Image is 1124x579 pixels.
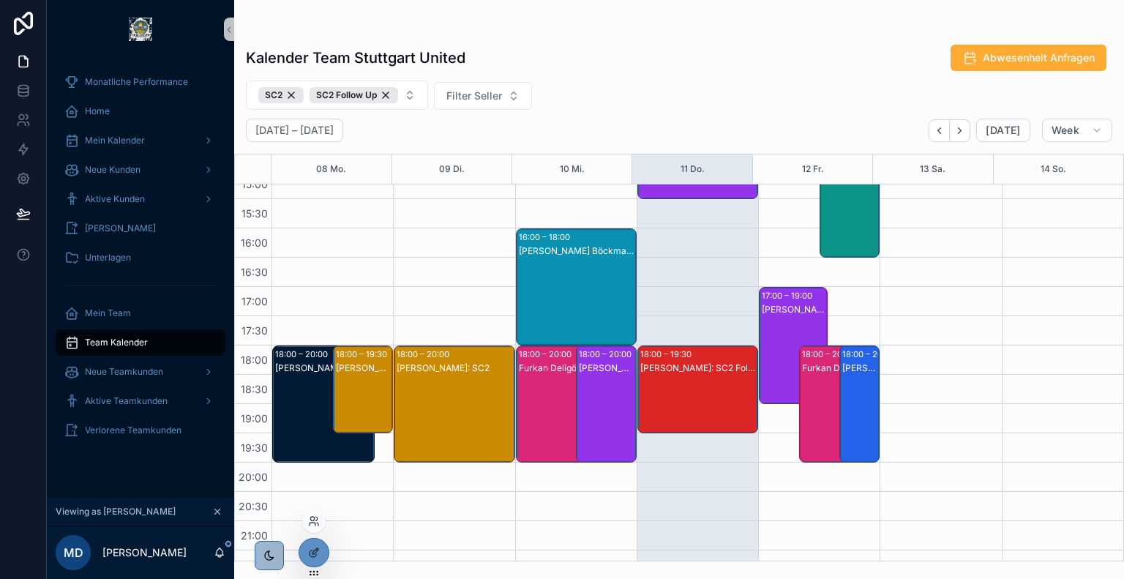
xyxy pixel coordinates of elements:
button: [DATE] [976,119,1030,142]
span: 17:30 [238,324,271,337]
span: 20:00 [235,471,271,483]
a: Neue Kunden [56,157,225,183]
span: Mein Kalender [85,135,145,146]
span: Mein Team [85,307,131,319]
span: 20:30 [235,500,271,512]
div: SC2 [258,87,304,103]
a: Mein Team [56,300,225,326]
span: Filter Seller [446,89,502,103]
span: 18:00 [237,354,271,366]
a: Verlorene Teamkunden [56,417,225,444]
div: Furkan Deligöz: SC2 [519,362,617,374]
span: Neue Teamkunden [85,366,163,378]
span: Aktive Kunden [85,193,145,205]
a: Unterlagen [56,244,225,271]
button: 14 So. [1041,154,1066,184]
span: 19:30 [237,441,271,454]
span: Monatliche Performance [85,76,188,88]
a: Home [56,98,225,124]
a: Neue Teamkunden [56,359,225,385]
div: 16:00 – 18:00 [519,230,574,244]
a: Mein Kalender [56,127,225,154]
div: 16:00 – 18:00[PERSON_NAME] Böckmann: SC2 [517,229,636,345]
button: 12 Fr. [802,154,824,184]
button: Week [1042,119,1112,142]
img: App logo [129,18,152,41]
button: 11 Do. [681,154,705,184]
div: SC2 Follow Up [310,87,398,103]
div: 18:00 – 20:00 [802,347,858,362]
span: 15:00 [238,178,271,190]
span: Abwesenheit Anfragen [983,51,1095,65]
span: Viewing as [PERSON_NAME] [56,506,176,518]
button: 10 Mi. [560,154,585,184]
h1: Kalender Team Stuttgart United [246,48,465,68]
button: Select Button [434,82,532,110]
span: MD [64,544,83,561]
span: Week [1052,124,1079,137]
div: 18:00 – 20:00[PERSON_NAME]: SC2 [840,346,879,462]
div: 17:00 – 19:00[PERSON_NAME]: SC2 [760,288,827,403]
div: 18:00 – 20:00 [397,347,453,362]
a: Monatliche Performance [56,69,225,95]
span: Neue Kunden [85,164,140,176]
div: 18:00 – 19:30 [336,347,391,362]
span: 16:30 [237,266,271,278]
span: Aktive Teamkunden [85,395,168,407]
button: Unselect SC_2_FOLLOW_UP [310,87,398,103]
button: Back [929,119,950,142]
a: Team Kalender [56,329,225,356]
a: Aktive Kunden [56,186,225,212]
div: [PERSON_NAME]: SC2 [762,304,826,315]
a: Aktive Teamkunden [56,388,225,414]
div: 18:00 – 20:00 [519,347,575,362]
span: Home [85,105,110,117]
p: [PERSON_NAME] [102,545,187,560]
span: Unterlagen [85,252,131,264]
div: 14:30 – 16:30Taskin Tasan: SC2 [820,141,880,257]
div: [PERSON_NAME]: SC2 [842,362,878,374]
div: 18:00 – 20:00 [579,347,635,362]
span: 15:30 [238,207,271,220]
span: Verlorene Teamkunden [85,425,181,436]
div: 18:00 – 20:00[PERSON_NAME]: SC2 [577,346,636,462]
span: 21:30 [237,559,271,571]
div: 18:00 – 19:30[PERSON_NAME]: SC2 Follow Up [334,346,393,433]
span: 17:00 [238,295,271,307]
div: 18:00 – 20:00 [842,347,899,362]
div: [PERSON_NAME]: SC2 [397,362,513,374]
div: 18:00 – 19:30 [640,347,695,362]
button: 09 Di. [439,154,465,184]
button: Next [950,119,970,142]
button: 13 Sa. [920,154,945,184]
span: 16:00 [237,236,271,249]
span: Team Kalender [85,337,148,348]
h2: [DATE] – [DATE] [255,123,334,138]
div: [PERSON_NAME]: SC2 [275,362,373,374]
div: 18:00 – 19:30[PERSON_NAME]: SC2 Follow Up [638,346,757,433]
div: 18:00 – 20:00Furkan Deligöz: SC2 [800,346,867,462]
span: 18:30 [237,383,271,395]
div: 18:00 – 20:00Furkan Deligöz: SC2 [517,346,618,462]
button: Unselect SC_2 [258,87,304,103]
div: 18:00 – 20:00[PERSON_NAME]: SC2 [273,346,374,462]
a: [PERSON_NAME] [56,215,225,242]
div: 18:00 – 20:00[PERSON_NAME]: SC2 [394,346,514,462]
div: [PERSON_NAME]: SC2 Follow Up [336,362,392,374]
span: 19:00 [237,412,271,425]
div: scrollable content [47,59,234,463]
div: Furkan Deligöz: SC2 [802,362,866,374]
div: 18:00 – 20:00 [275,347,331,362]
span: [DATE] [986,124,1020,137]
button: Select Button [246,81,428,110]
div: [PERSON_NAME]: SC2 Follow Up [640,362,757,374]
div: 17:00 – 19:00 [762,288,816,303]
div: [PERSON_NAME] Böckmann: SC2 [519,245,635,257]
button: 08 Mo. [316,154,346,184]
